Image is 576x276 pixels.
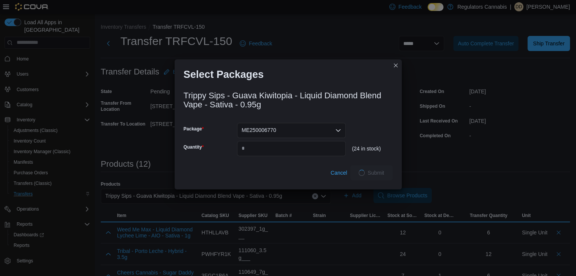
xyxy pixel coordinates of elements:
[391,61,400,70] button: Closes this modal window
[328,165,350,180] button: Cancel
[335,127,341,133] button: Open list of options
[357,169,365,177] span: Loading
[242,126,276,135] span: ME250006770
[350,165,393,180] button: LoadingSubmit
[184,144,204,150] label: Quantity
[331,169,347,177] span: Cancel
[184,68,264,81] h1: Select Packages
[352,146,392,152] div: (24 in stock)
[368,169,384,177] span: Submit
[184,91,393,109] h3: Trippy Sips - Guava Kiwitopia - Liquid Diamond Blend Vape - Sativa - 0.95g
[184,126,204,132] label: Package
